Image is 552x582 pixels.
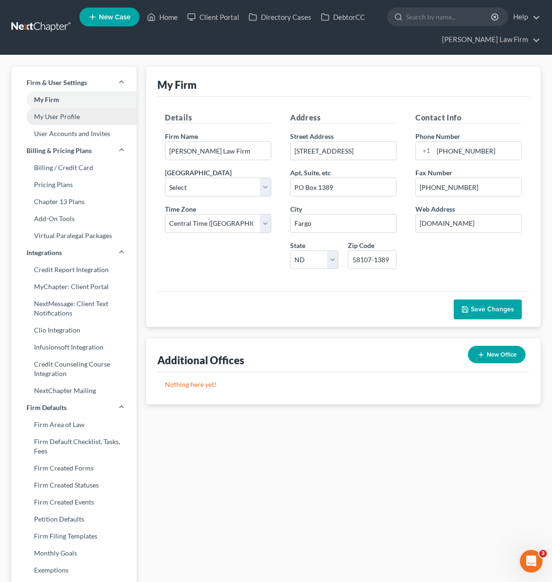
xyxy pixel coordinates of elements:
[291,214,396,232] input: Enter city...
[26,403,67,412] span: Firm Defaults
[415,112,522,124] h5: Contact Info
[454,300,522,319] button: Save Changes
[26,146,92,155] span: Billing & Pricing Plans
[11,477,137,494] a: Firm Created Statuses
[99,14,130,21] span: New Case
[11,210,137,227] a: Add-On Tools
[157,353,244,367] div: Additional Offices
[406,8,492,26] input: Search by name...
[11,416,137,433] a: Firm Area of Law
[11,108,137,125] a: My User Profile
[165,132,198,140] span: Firm Name
[165,168,232,178] label: [GEOGRAPHIC_DATA]
[291,178,396,196] input: (optional)
[182,9,244,26] a: Client Portal
[520,550,543,573] iframe: Intercom live chat
[11,125,137,142] a: User Accounts and Invites
[11,91,137,108] a: My Firm
[11,433,137,460] a: Firm Default Checklist, Tasks, Fees
[290,204,302,214] label: City
[415,131,460,141] label: Phone Number
[11,176,137,193] a: Pricing Plans
[290,112,397,124] h5: Address
[348,250,396,269] input: XXXXX
[11,545,137,562] a: Monthly Goals
[165,204,196,214] label: Time Zone
[11,278,137,295] a: MyChapter: Client Portal
[11,322,137,339] a: Clio Integration
[11,244,137,261] a: Integrations
[26,78,87,87] span: Firm & User Settings
[11,74,137,91] a: Firm & User Settings
[291,142,396,160] input: Enter address...
[290,168,331,178] label: Apt, Suite, etc
[11,494,137,511] a: Firm Created Events
[142,9,182,26] a: Home
[437,31,540,48] a: [PERSON_NAME] Law Firm
[539,550,547,557] span: 3
[11,382,137,399] a: NextChapter Mailing
[416,178,521,196] input: Enter fax...
[165,380,522,389] p: Nothing here yet!
[11,295,137,322] a: NextMessage: Client Text Notifications
[11,399,137,416] a: Firm Defaults
[416,142,433,160] div: +1
[157,78,197,92] div: My Firm
[11,460,137,477] a: Firm Created Forms
[416,214,521,232] input: Enter web address....
[415,204,455,214] label: Web Address
[26,248,62,257] span: Integrations
[11,356,137,382] a: Credit Counseling Course Integration
[11,528,137,545] a: Firm Filing Templates
[11,511,137,528] a: Petition Defaults
[244,9,316,26] a: Directory Cases
[290,240,305,250] label: State
[509,9,540,26] a: Help
[316,9,370,26] a: DebtorCC
[165,142,271,160] input: Enter name...
[11,562,137,579] a: Exemptions
[11,227,137,244] a: Virtual Paralegal Packages
[165,112,271,124] h5: Details
[471,305,514,313] span: Save Changes
[11,193,137,210] a: Chapter 13 Plans
[433,142,521,160] input: Enter phone...
[11,159,137,176] a: Billing / Credit Card
[468,346,526,363] button: New Office
[290,131,334,141] label: Street Address
[348,240,374,250] label: Zip Code
[415,168,452,178] label: Fax Number
[11,142,137,159] a: Billing & Pricing Plans
[11,261,137,278] a: Credit Report Integration
[11,339,137,356] a: Infusionsoft Integration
